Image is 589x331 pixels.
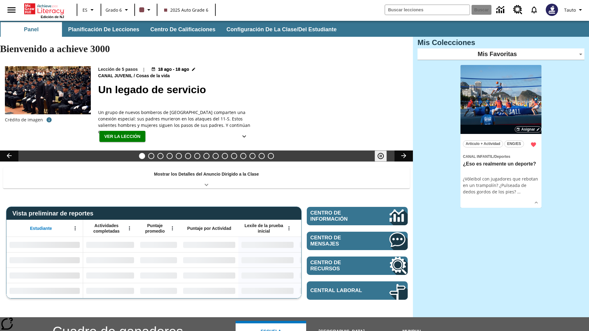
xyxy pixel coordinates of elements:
span: Vista preliminar de reportes [12,210,96,217]
span: Actividades completadas [86,223,127,234]
a: Centro de recursos, Se abrirá en una pestaña nueva. [307,257,408,275]
button: Panel [1,22,62,37]
button: Escoja un nuevo avatar [542,2,562,18]
div: ¿Vóleibol con jugadores que rebotan en un trampolín? ¿Pulseada de dedos gordos de los pies? [463,176,539,195]
div: Sin datos, [137,283,180,298]
button: Diapositiva 13 ¡Hurra por el Día de la Constitución! [249,153,256,159]
button: Remover de Favoritas [528,139,539,150]
img: una fotografía de la ceremonia de graduación de la promoción de 2019 del Departamento de Bomberos... [5,66,91,115]
span: Cosas de la vida [136,73,171,79]
button: Diapositiva 4 ¿Lo quieres con papas fritas? [167,153,173,159]
span: / [134,73,135,78]
div: Un grupo de nuevos bomberos de [GEOGRAPHIC_DATA] comparten una conexión especial: sus padres muri... [98,109,252,135]
span: … [517,189,521,195]
button: Configuración de la clase/del estudiante [221,22,341,37]
span: ES [83,7,87,13]
div: Sin datos, [83,283,137,298]
button: Asignar Elegir fechas [515,126,541,132]
div: Portada [24,2,64,19]
button: Ver la lección [99,131,145,142]
button: Diapositiva 15 El equilibrio de la Constitución [268,153,274,159]
button: Crédito de foto: Departamento de Bomberos de Nueva York [43,114,55,125]
p: Mostrar los Detalles del Anuncio Dirigido a la Clase [154,171,259,177]
span: ENG/ES [507,141,521,147]
a: Notificaciones [526,2,542,18]
button: 18 ago - 18 ago Elegir fechas [150,66,197,73]
span: / [493,154,494,159]
h3: Mis Colecciones [418,38,584,47]
button: Diapositiva 2 Llevar el cine a la dimensión X [148,153,154,159]
a: Central laboral [307,281,408,300]
span: Deportes [494,154,510,159]
button: Diapositiva 1 Un legado de servicio [139,153,145,159]
button: Diapositiva 11 La invasión de los CD con Internet [231,153,237,159]
div: Sin datos, [83,252,137,268]
div: Mostrar los Detalles del Anuncio Dirigido a la Clase [3,167,410,188]
button: Diapositiva 12 Cocina nativoamericana [240,153,246,159]
div: Sin datos, [297,252,355,268]
button: Carrusel de lecciones, seguir [395,150,413,162]
div: Sin datos, [297,237,355,252]
span: Un grupo de nuevos bomberos de Nueva York comparten una conexión especial: sus padres murieron en... [98,109,252,135]
div: Sin datos, [83,268,137,283]
button: Diapositiva 9 La historia de terror del tomate [213,153,219,159]
button: Planificación de lecciones [63,22,144,37]
span: Centro de información [310,210,368,222]
span: Centro de recursos [310,260,371,272]
div: Sin datos, [137,252,180,268]
h3: ¿Eso es realmente un deporte? [463,161,539,167]
span: Puntaje por Actividad [187,226,231,231]
span: Canal juvenil [98,73,134,79]
button: Perfil/Configuración [562,4,587,15]
span: Lexile de la prueba inicial [241,223,286,234]
span: Estudiante [30,226,52,231]
button: Abrir el menú lateral [2,1,21,19]
div: Mis Favoritas [418,48,584,60]
img: Avatar [546,4,558,16]
span: Edición de NJ [41,15,64,19]
a: Centro de mensajes [307,232,408,250]
span: Canal Infantil [463,154,493,159]
button: Centro de calificaciones [145,22,220,37]
p: Lección de 5 pasos [98,66,138,73]
button: Diapositiva 7 Los últimos colonos [194,153,200,159]
span: Tauto [564,7,576,13]
div: Pausar [375,150,393,162]
button: Diapositiva 14 En memoria de la jueza O'Connor [259,153,265,159]
a: Centro de información [307,207,408,225]
span: 2025 Auto Grade 6 [164,7,208,13]
button: Pausar [375,150,387,162]
button: Diapositiva 10 La moda en la antigua Roma [222,153,228,159]
p: Crédito de imagen [5,117,43,123]
button: Diapositiva 8 Energía solar para todos [203,153,210,159]
button: Abrir menú [168,224,177,233]
h2: Un legado de servicio [98,82,406,97]
div: Sin datos, [137,237,180,252]
button: Diapositiva 3 ¿Todos a bordo del Hyperloop? [157,153,164,159]
button: Abrir menú [71,224,80,233]
span: 18 ago - 18 ago [158,66,189,73]
button: Abrir menú [125,224,134,233]
button: Abrir menú [284,224,294,233]
span: Puntaje promedio [140,223,170,234]
span: Central laboral [310,287,371,294]
a: Centro de información [493,2,510,18]
button: Ver más [238,131,250,142]
span: … [114,129,117,135]
button: ENG/ES [504,140,524,147]
button: Lenguaje: ES, Selecciona un idioma [79,4,99,15]
a: Centro de recursos, Se abrirá en una pestaña nueva. [510,2,526,18]
button: Grado: Grado 6, Elige un grado [103,4,133,15]
button: Artículo + Actividad [463,140,503,147]
div: Sin datos, [83,237,137,252]
span: Centro de mensajes [310,235,371,247]
span: Asignar [521,127,535,132]
div: lesson details [460,65,541,208]
input: Buscar campo [385,5,470,15]
span: Artículo + Actividad [466,141,500,147]
button: El color de la clase es café oscuro. Cambiar el color de la clase. [137,4,155,15]
button: Diapositiva 5 Niños con trabajos sucios [176,153,182,159]
div: Sin datos, [297,268,355,283]
a: Portada [24,3,64,15]
span: Grado 6 [106,7,122,13]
